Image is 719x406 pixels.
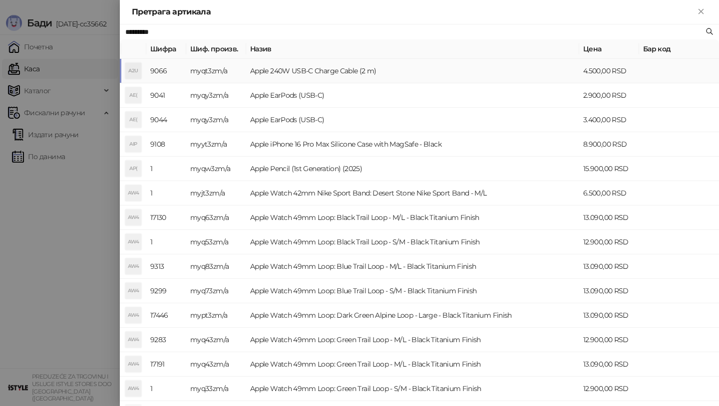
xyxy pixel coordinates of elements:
[186,352,246,377] td: myq43zm/a
[246,108,579,132] td: Apple EarPods (USB-C)
[186,39,246,59] th: Шиф. произв.
[125,258,141,274] div: AW4
[146,59,186,83] td: 9066
[246,303,579,328] td: Apple Watch 49mm Loop: Dark Green Alpine Loop - Large - Black Titanium Finish
[146,39,186,59] th: Шифра
[125,185,141,201] div: AW4
[132,6,695,18] div: Претрага артикала
[579,303,639,328] td: 13.090,00 RSD
[579,108,639,132] td: 3.400,00 RSD
[125,356,141,372] div: AW4
[125,332,141,348] div: AW4
[579,377,639,401] td: 12.900,00 RSD
[246,157,579,181] td: Apple Pencil (1st Generation) (2025)
[579,39,639,59] th: Цена
[246,254,579,279] td: Apple Watch 49mm Loop: Blue Trail Loop - M/L - Black Titanium Finish
[186,303,246,328] td: mypt3zm/a
[246,181,579,205] td: Apple Watch 42mm Nike Sport Band: Desert Stone Nike Sport Band - M/L
[146,230,186,254] td: 1
[186,328,246,352] td: myq43zm/a
[246,279,579,303] td: Apple Watch 49mm Loop: Blue Trail Loop - S/M - Black Titanium Finish
[246,352,579,377] td: Apple Watch 49mm Loop: Green Trail Loop - M/L - Black Titanium Finish
[125,87,141,103] div: AE(
[146,157,186,181] td: 1
[246,328,579,352] td: Apple Watch 49mm Loop: Green Trail Loop - M/L - Black Titanium Finish
[125,209,141,225] div: AW4
[146,181,186,205] td: 1
[125,136,141,152] div: AIP
[186,108,246,132] td: myqy3zm/a
[186,254,246,279] td: myq83zm/a
[146,377,186,401] td: 1
[146,328,186,352] td: 9283
[579,59,639,83] td: 4.500,00 RSD
[246,377,579,401] td: Apple Watch 49mm Loop: Green Trail Loop - S/M - Black Titanium Finish
[246,132,579,157] td: Apple iPhone 16 Pro Max Silicone Case with MagSafe - Black
[146,108,186,132] td: 9044
[125,381,141,397] div: AW4
[186,377,246,401] td: myq33zm/a
[695,6,707,18] button: Close
[146,303,186,328] td: 17446
[186,205,246,230] td: myq63zm/a
[146,352,186,377] td: 17191
[579,328,639,352] td: 12.900,00 RSD
[125,234,141,250] div: AW4
[146,254,186,279] td: 9313
[246,59,579,83] td: Apple 240W USB-C Charge Cable (2 m)
[579,132,639,157] td: 8.900,00 RSD
[186,157,246,181] td: myqw3zm/a
[125,283,141,299] div: AW4
[246,205,579,230] td: Apple Watch 49mm Loop: Black Trail Loop - M/L - Black Titanium Finish
[246,230,579,254] td: Apple Watch 49mm Loop: Black Trail Loop - S/M - Black Titanium Finish
[186,230,246,254] td: myq53zm/a
[186,59,246,83] td: myqt3zm/a
[146,205,186,230] td: 17130
[246,83,579,108] td: Apple EarPods (USB-C)
[125,112,141,128] div: AE(
[579,279,639,303] td: 13.090,00 RSD
[579,230,639,254] td: 12.900,00 RSD
[186,181,246,205] td: myjt3zm/a
[146,132,186,157] td: 9108
[125,307,141,323] div: AW4
[146,279,186,303] td: 9299
[186,132,246,157] td: myyt3zm/a
[186,279,246,303] td: myq73zm/a
[579,181,639,205] td: 6.500,00 RSD
[125,63,141,79] div: A2U
[579,83,639,108] td: 2.900,00 RSD
[579,157,639,181] td: 15.900,00 RSD
[579,254,639,279] td: 13.090,00 RSD
[579,205,639,230] td: 13.090,00 RSD
[146,83,186,108] td: 9041
[579,352,639,377] td: 13.090,00 RSD
[639,39,719,59] th: Бар код
[125,161,141,177] div: AP(
[186,83,246,108] td: myqy3zm/a
[246,39,579,59] th: Назив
